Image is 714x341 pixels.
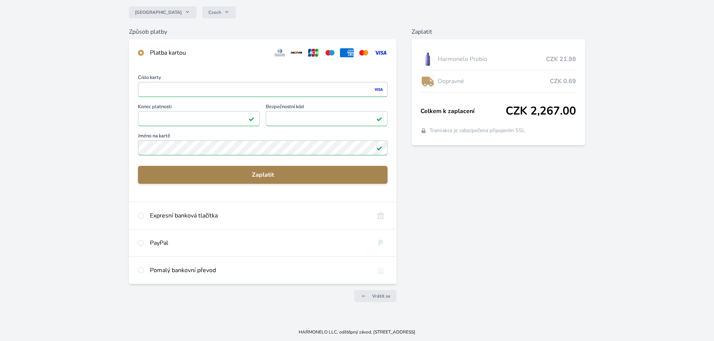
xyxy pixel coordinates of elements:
[248,116,254,122] img: Platné pole
[373,86,383,93] img: visa
[208,9,221,15] span: Czech
[506,104,576,118] span: CZK 2,267.00
[372,293,391,299] span: Vrátit se
[421,50,435,68] img: CLEAN_PROBIO_se_stinem_x-lo.jpg
[138,75,388,82] span: Číslo karty
[374,238,388,247] img: paypal.svg
[135,9,182,15] span: [GEOGRAPHIC_DATA]
[269,113,384,124] iframe: Iframe pro bezpečnostní kód
[202,6,236,18] button: Czech
[150,211,368,220] div: Expresní banková tlačítka
[412,27,585,36] h6: Zaplatit
[150,238,368,247] div: PayPal
[129,27,397,36] h6: Způsob platby
[374,266,388,275] img: bankTransfer_IBAN.svg
[421,72,435,91] img: delivery-lo.png
[354,290,397,302] a: Vrátit se
[323,48,337,57] img: maestro.svg
[273,48,287,57] img: diners.svg
[138,134,388,140] span: Jméno na kartě
[141,84,384,95] iframe: Iframe pro číslo karty
[129,6,196,18] button: [GEOGRAPHIC_DATA]
[144,170,382,179] span: Zaplatit
[430,127,525,134] span: Transakce je zabezpečena připojením SSL
[376,145,382,151] img: Platné pole
[138,104,260,111] span: Konec platnosti
[550,77,576,86] span: CZK 0.69
[340,48,354,57] img: amex.svg
[546,55,576,64] span: CZK 21.98
[138,140,388,155] input: Jméno na kartěPlatné pole
[357,48,371,57] img: mc.svg
[374,48,388,57] img: visa.svg
[421,107,506,116] span: Celkem k zaplacení
[266,104,388,111] span: Bezpečnostní kód
[307,48,320,57] img: jcb.svg
[438,55,546,64] span: Harmonelo Probio
[138,166,388,184] button: Zaplatit
[374,211,388,220] img: onlineBanking_CZ.svg
[376,116,382,122] img: Platné pole
[290,48,304,57] img: discover.svg
[438,77,550,86] span: Dopravné
[141,113,256,124] iframe: Iframe pro datum vypršení platnosti
[150,48,267,57] div: Platba kartou
[150,266,368,275] div: Pomalý bankovní převod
